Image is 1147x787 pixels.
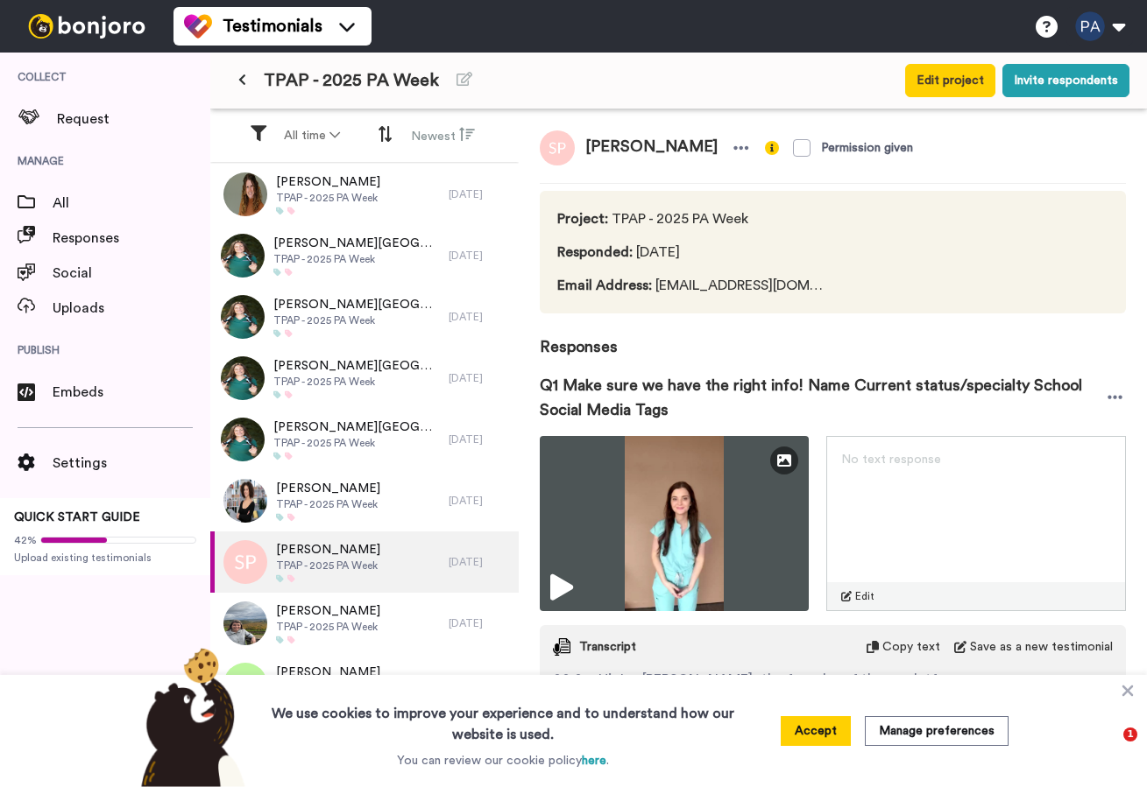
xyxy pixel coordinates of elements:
div: [DATE] [449,310,510,324]
img: sp.png [540,130,575,165]
img: f35ba85a-f249-483d-a9b7-65cd846d0d4f-thumbnail_full-1759762179.jpg [540,436,809,611]
span: TPAP - 2025 PA Week [276,559,380,573]
span: TPAP - 2025 PA Week [273,252,440,266]
img: tm-color.svg [184,12,212,40]
span: [PERSON_NAME] [575,130,728,165]
span: All [53,193,210,214]
span: Copy text [882,638,940,656]
button: Edit project [905,64,995,97]
span: TPAP - 2025 PA Week [276,191,380,205]
span: TPAP - 2025 PA Week [276,497,380,511]
iframe: Intercom live chat [1087,727,1129,769]
a: [PERSON_NAME]TPAP - 2025 PA Week[DATE] [210,470,519,531]
span: [PERSON_NAME][GEOGRAPHIC_DATA][PERSON_NAME] [273,357,440,375]
span: QUICK START GUIDE [14,511,140,523]
span: Hi, I'm [PERSON_NAME], the founder of the pa platform. [598,669,967,690]
a: [PERSON_NAME]TPAP - 2025 PA Week[DATE] [210,531,519,593]
a: [PERSON_NAME][GEOGRAPHIC_DATA][PERSON_NAME]TPAP - 2025 PA Week[DATE] [210,286,519,348]
span: Transcript [579,638,636,656]
span: TPAP - 2025 PA Week [273,436,440,450]
div: [DATE] [449,187,510,201]
img: bear-with-cookie.png [125,647,255,787]
a: [PERSON_NAME][GEOGRAPHIC_DATA][PERSON_NAME]TPAP - 2025 PA Week[DATE] [210,409,519,470]
span: Responses [540,313,1126,359]
span: [PERSON_NAME] [276,480,380,497]
a: [PERSON_NAME][GEOGRAPHIC_DATA][PERSON_NAME]TPAP - 2025 PA Week[DATE] [210,348,519,409]
img: f506cbc6-c4d0-442b-baaa-d2f70513acdb.jpeg [223,601,267,645]
img: transcript.svg [553,638,570,656]
span: TPAP - 2025 PA Week [276,620,380,634]
span: TPAP - 2025 PA Week [273,313,440,327]
button: Newest [400,119,485,152]
span: Testimonials [223,14,322,39]
span: [PERSON_NAME][GEOGRAPHIC_DATA][PERSON_NAME] [273,235,440,252]
span: TPAP - 2025 PA Week [264,68,439,93]
h3: We use cookies to improve your experience and to understand how our website is used. [254,692,752,745]
img: 8d37577f-f150-4295-8149-37672134a21e.jpeg [223,172,267,216]
div: Permission given [821,139,913,157]
button: Manage preferences [865,716,1009,746]
img: 828edc24-11c2-482a-ae2f-31af0225efdc.jpeg [221,418,265,461]
img: df038018-c642-4fb7-8bef-09691266a70d.jpeg [223,479,267,523]
span: Edit [855,589,874,603]
div: [DATE] [449,249,510,263]
span: [PERSON_NAME] [276,173,380,191]
span: [DATE] [557,242,831,263]
span: No text response [841,453,941,466]
span: [PERSON_NAME][GEOGRAPHIC_DATA][PERSON_NAME] [273,418,440,436]
span: Responses [53,228,210,249]
img: 828edc24-11c2-482a-ae2f-31af0225efdc.jpeg [221,234,265,278]
div: [DATE] [449,616,510,630]
button: Invite respondents [1002,64,1129,97]
div: [DATE] [449,432,510,446]
span: TPAP - 2025 PA Week [557,208,831,229]
span: Upload existing testimonials [14,551,196,565]
span: [PERSON_NAME] [276,541,380,559]
span: TPAP - 2025 PA Week [273,375,440,389]
span: [PERSON_NAME] [276,664,380,681]
span: [EMAIL_ADDRESS][DOMAIN_NAME] [557,275,831,296]
img: info-yellow.svg [765,141,779,155]
span: Email Address : [557,278,652,292]
span: 1 [1123,727,1137,741]
span: Uploads [53,298,210,319]
a: [PERSON_NAME][GEOGRAPHIC_DATA][PERSON_NAME]TPAP - 2025 PA Week[DATE] [210,225,519,286]
a: [PERSON_NAME]TPAP - 2025 PA Week[DATE] [210,593,519,654]
p: You can review our cookie policy . [397,752,609,769]
span: Project : [557,212,608,226]
img: 828edc24-11c2-482a-ae2f-31af0225efdc.jpeg [221,295,265,339]
span: [PERSON_NAME][GEOGRAPHIC_DATA][PERSON_NAME] [273,296,440,313]
span: 42% [14,533,37,547]
a: [PERSON_NAME]TPAP - 2025 PA Week[DATE] [210,164,519,225]
span: Embeds [53,382,210,403]
a: [PERSON_NAME]TPAP - 2025 PA Week[DATE] [210,654,519,715]
span: Save as a new testimonial [970,638,1113,656]
a: here [582,755,606,767]
img: 828edc24-11c2-482a-ae2f-31af0225efdc.jpeg [221,356,265,400]
span: [PERSON_NAME] [276,602,380,620]
img: sp.png [223,540,267,584]
img: bj-logo-header-white.svg [21,14,152,39]
span: Settings [53,453,210,474]
span: Social [53,263,210,284]
span: 00:01 [553,669,588,690]
div: [DATE] [449,555,510,569]
span: Q1 Make sure we have the right info! Name Current status/specialty School Social Media Tags [540,373,1104,422]
span: Responded : [557,245,633,259]
button: Accept [781,716,851,746]
div: [DATE] [449,371,510,385]
span: Request [57,109,210,130]
button: All time [273,120,350,151]
div: [DATE] [449,494,510,508]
